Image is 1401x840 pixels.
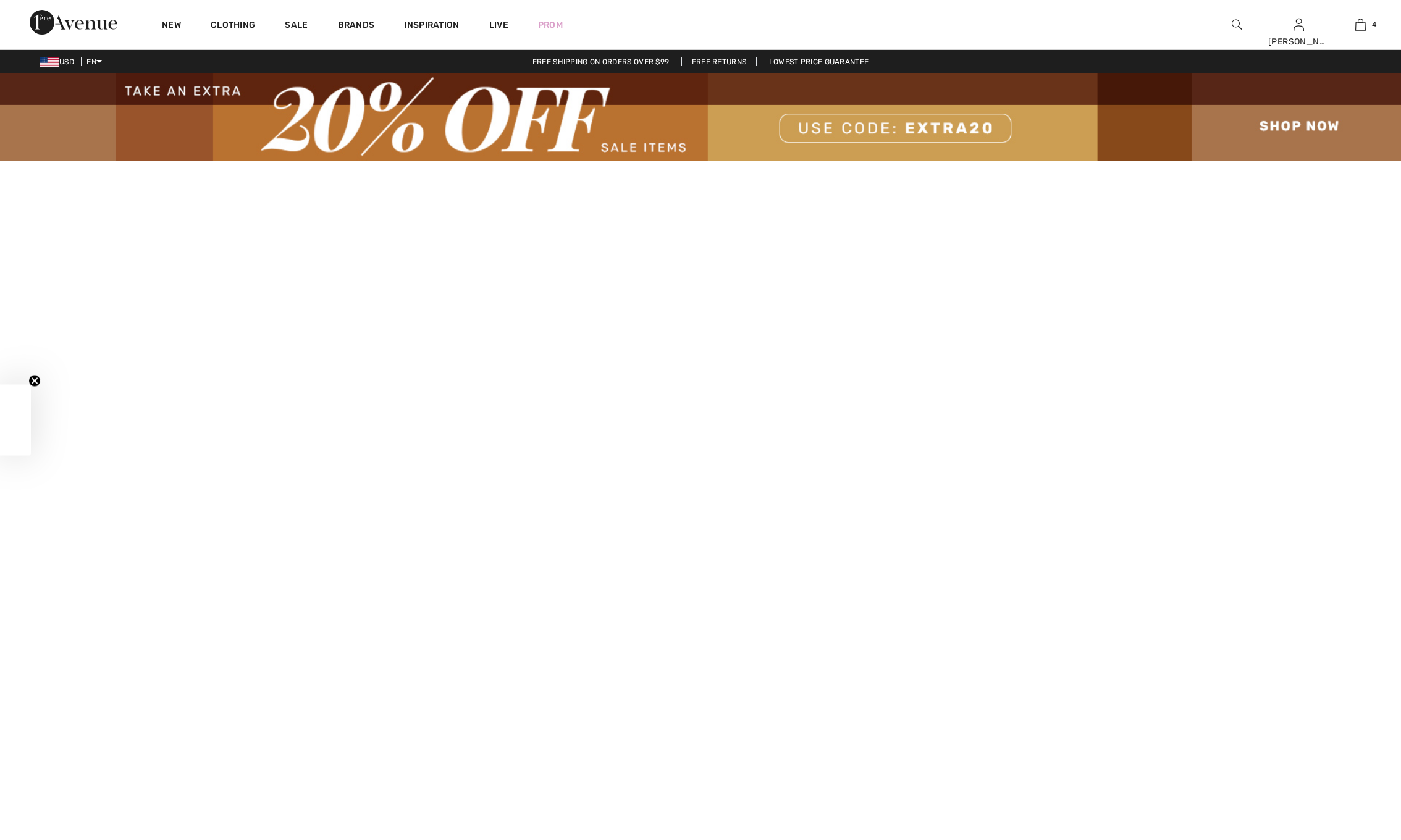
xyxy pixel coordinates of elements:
[523,57,679,66] a: Free shipping on orders over $99
[759,57,879,66] a: Lowest Price Guarantee
[86,57,102,66] span: EN
[28,375,41,387] button: Close teaser
[681,57,757,66] a: Free Returns
[489,19,508,31] a: Live
[1294,19,1304,30] a: Sign In
[30,10,117,35] img: 1ère Avenue
[1372,19,1376,30] span: 4
[538,19,563,31] a: Prom
[1232,17,1242,32] img: search the website
[40,57,79,66] span: USD
[1330,17,1390,32] a: 4
[40,57,59,67] img: US Dollar
[162,20,181,33] a: New
[285,20,308,33] a: Sale
[1355,17,1366,32] img: My Bag
[211,20,255,33] a: Clothing
[338,20,375,33] a: Brands
[1294,17,1304,32] img: My Info
[404,20,459,33] span: Inspiration
[1268,35,1329,48] div: [PERSON_NAME]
